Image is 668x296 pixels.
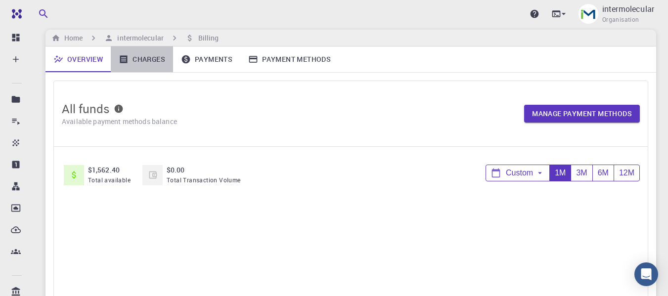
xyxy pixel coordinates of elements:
h6: Home [60,33,83,43]
p: Available payment methods balance [62,117,177,127]
span: Custom [506,169,533,177]
h6: $0.00 [167,165,241,175]
p: intermolecular [602,3,654,15]
a: Manage payment methods [524,105,640,123]
a: Charges [111,46,173,72]
div: 12M [614,165,639,181]
span: Total available [88,176,131,184]
div: 1M [549,165,571,181]
nav: breadcrumb [49,33,221,43]
img: intermolecular [579,4,598,24]
a: Overview [45,46,111,72]
a: Payment Methods [240,46,339,72]
div: 6M [592,165,614,181]
div: 3M [571,165,592,181]
h6: Billing [194,33,219,43]
a: Payments [173,46,240,72]
h6: intermolecular [113,33,163,43]
span: Support [20,7,55,16]
h5: All funds [62,101,110,117]
div: Open Intercom Messenger [634,262,658,286]
img: logo [8,9,22,19]
span: Total Transaction Volume [167,176,241,184]
span: Organisation [602,15,639,25]
h6: $1,562.40 [88,165,131,175]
